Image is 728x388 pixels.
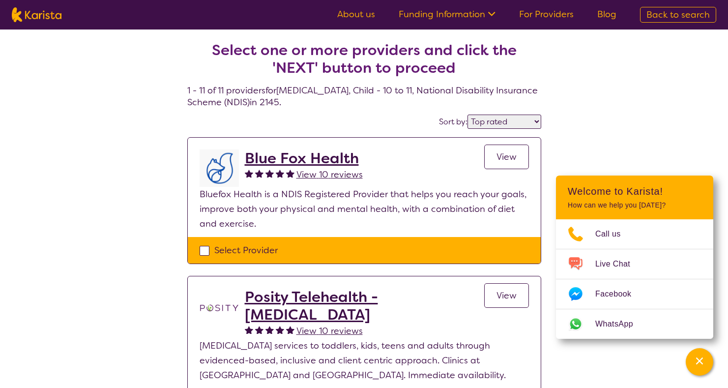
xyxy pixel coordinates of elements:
a: View 10 reviews [296,167,363,182]
img: fullstar [245,169,253,178]
img: fullstar [276,326,284,334]
a: View [484,283,529,308]
ul: Choose channel [556,219,713,339]
img: fullstar [286,326,294,334]
img: fullstar [276,169,284,178]
h4: 1 - 11 of 11 providers for [MEDICAL_DATA] , Child - 10 to 11 , National Disability Insurance Sche... [187,18,541,108]
span: Back to search [646,9,710,21]
span: WhatsApp [595,317,645,331]
a: Blog [597,8,616,20]
img: fullstar [286,169,294,178]
a: Web link opens in a new tab. [556,309,713,339]
div: Channel Menu [556,176,713,339]
span: View 10 reviews [296,169,363,180]
h2: Select one or more providers and click the 'NEXT' button to proceed [199,41,529,77]
a: Back to search [640,7,716,23]
img: fullstar [255,326,263,334]
label: Sort by: [439,117,467,127]
p: Bluefox Health is a NDIS Registered Provider that helps you reach your goals, improve both your p... [200,187,529,231]
a: Funding Information [399,8,495,20]
a: Posity Telehealth - [MEDICAL_DATA] [245,288,484,324]
span: View [496,290,517,301]
a: View 10 reviews [296,324,363,338]
img: t1bslo80pcylnzwjhndq.png [200,288,239,328]
a: About us [337,8,375,20]
a: Blue Fox Health [245,149,363,167]
span: Live Chat [595,257,642,271]
p: How can we help you [DATE]? [568,201,701,209]
span: Call us [595,227,633,241]
p: [MEDICAL_DATA] services to toddlers, kids, teens and adults through evidenced-based, inclusive an... [200,338,529,383]
a: View [484,145,529,169]
img: Karista logo [12,7,61,22]
button: Channel Menu [686,348,713,376]
span: View 10 reviews [296,325,363,337]
span: View [496,151,517,163]
a: For Providers [519,8,574,20]
span: Facebook [595,287,643,301]
img: fullstar [245,326,253,334]
img: fullstar [265,326,274,334]
h2: Welcome to Karista! [568,185,701,197]
img: fullstar [265,169,274,178]
img: fullstar [255,169,263,178]
img: lyehhyr6avbivpacwqcf.png [200,149,239,187]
